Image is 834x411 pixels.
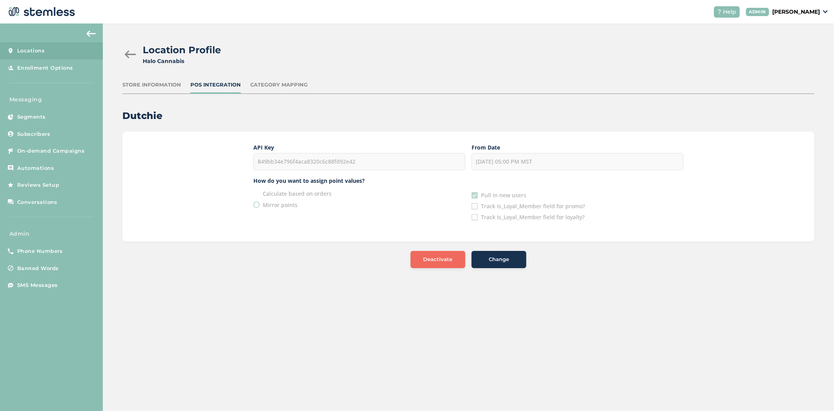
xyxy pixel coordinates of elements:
img: icon_down-arrow-small-66adaf34.svg [823,10,828,13]
span: Deactivate [423,256,453,263]
h2: Location Profile [143,43,221,57]
button: Change [472,251,526,268]
img: icon-arrow-back-accent-c549486e.svg [86,31,96,37]
img: logo-dark-0685b13c.svg [6,4,75,20]
span: Reviews Setup [17,181,59,189]
div: POS Integration [190,81,241,89]
span: Segments [17,113,46,121]
div: Store Information [122,81,181,89]
img: icon-help-white-03924b79.svg [717,9,722,14]
h2: Dutchie [122,110,814,122]
span: Locations [17,47,45,55]
span: Subscribers [17,130,50,138]
p: [PERSON_NAME] [772,8,820,16]
span: Conversations [17,198,57,206]
span: Banned Words [17,265,59,272]
span: Automations [17,164,54,172]
label: How do you want to assign point values? [253,177,465,185]
div: Category Mapping [250,81,308,89]
div: ADMIN [746,8,769,16]
button: Deactivate [411,251,465,268]
span: Change [489,256,509,263]
span: SMS Messages [17,281,58,289]
span: Help [723,8,737,16]
label: API Key [253,143,465,151]
label: From Date [472,143,683,151]
span: On-demand Campaigns [17,147,85,155]
span: Phone Numbers [17,247,63,255]
div: Halo Cannabis [143,57,221,65]
iframe: Chat Widget [795,373,834,411]
span: Enrollment Options [17,64,73,72]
